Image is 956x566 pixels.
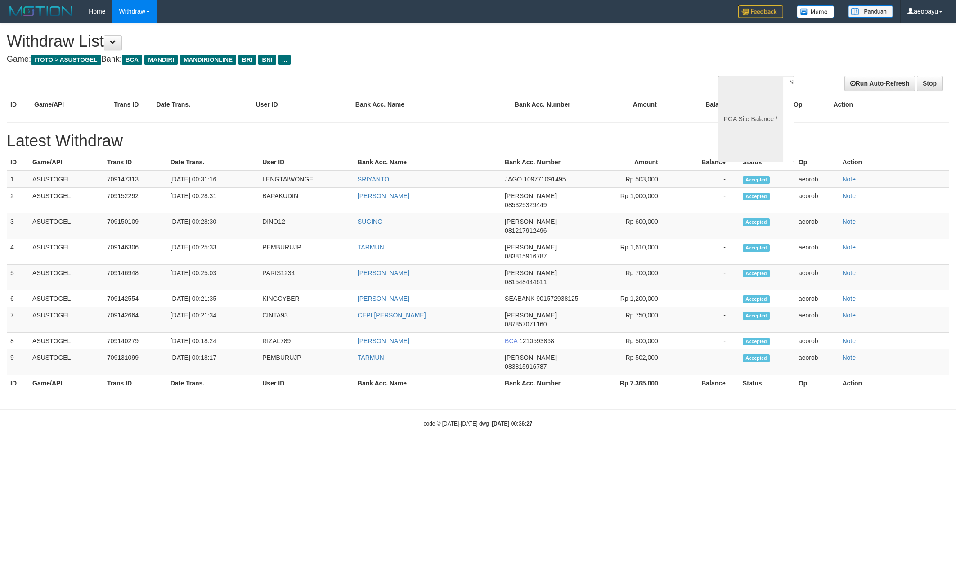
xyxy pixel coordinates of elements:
[180,55,236,65] span: MANDIRIONLINE
[839,154,949,171] th: Action
[103,188,167,213] td: 709152292
[505,321,547,328] span: 087857071160
[511,96,591,113] th: Bank Acc. Number
[505,363,547,370] span: 083815916787
[501,154,598,171] th: Bank Acc. Number
[790,96,830,113] th: Op
[29,154,103,171] th: Game/API
[672,375,739,392] th: Balance
[842,244,856,251] a: Note
[842,192,856,199] a: Note
[739,154,795,171] th: Status
[103,375,167,392] th: Trans ID
[7,132,949,150] h1: Latest Withdraw
[743,218,770,226] span: Accepted
[259,188,354,213] td: BAPAKUDIN
[519,337,554,344] span: 1210593868
[743,354,770,362] span: Accepted
[743,244,770,252] span: Accepted
[795,171,839,188] td: aeorob
[524,176,566,183] span: 109771091495
[122,55,142,65] span: BCA
[167,375,259,392] th: Date Trans.
[795,213,839,239] td: aeorob
[672,171,739,188] td: -
[238,55,256,65] span: BRI
[842,176,856,183] a: Note
[795,307,839,333] td: aeorob
[167,349,259,375] td: [DATE] 00:18:17
[739,375,795,392] th: Status
[29,290,103,307] td: ASUSTOGEL
[505,192,557,199] span: [PERSON_NAME]
[505,253,547,260] span: 083815916787
[354,154,501,171] th: Bank Acc. Name
[672,239,739,265] td: -
[842,354,856,361] a: Note
[358,176,389,183] a: SRIYANTO
[103,349,167,375] td: 709131099
[672,333,739,349] td: -
[167,307,259,333] td: [DATE] 00:21:34
[598,290,672,307] td: Rp 1,200,000
[7,265,29,290] td: 5
[259,213,354,239] td: DINO12
[144,55,178,65] span: MANDIRI
[167,265,259,290] td: [DATE] 00:25:03
[7,375,29,392] th: ID
[110,96,153,113] th: Trans ID
[259,333,354,349] td: RIZAL789
[259,307,354,333] td: CINTA93
[743,295,770,303] span: Accepted
[103,154,167,171] th: Trans ID
[29,171,103,188] td: ASUSTOGEL
[743,312,770,320] span: Accepted
[844,76,915,91] a: Run Auto-Refresh
[7,213,29,239] td: 3
[598,349,672,375] td: Rp 502,000
[103,333,167,349] td: 709140279
[358,354,384,361] a: TARMUN
[505,218,557,225] span: [PERSON_NAME]
[7,349,29,375] td: 9
[505,278,547,285] span: 081548444611
[7,32,628,50] h1: Withdraw List
[29,213,103,239] td: ASUSTOGEL
[7,239,29,265] td: 4
[258,55,276,65] span: BNI
[167,171,259,188] td: [DATE] 00:31:16
[103,307,167,333] td: 709142664
[103,265,167,290] td: 709146948
[842,269,856,276] a: Note
[670,96,743,113] th: Balance
[103,239,167,265] td: 709146306
[358,192,409,199] a: [PERSON_NAME]
[795,333,839,349] td: aeorob
[839,375,949,392] th: Action
[672,154,739,171] th: Balance
[743,270,770,277] span: Accepted
[259,171,354,188] td: LENGTAIWONGE
[358,312,426,319] a: CEPI [PERSON_NAME]
[259,265,354,290] td: PARIS1234
[598,375,672,392] th: Rp 7.365.000
[167,239,259,265] td: [DATE] 00:25:33
[598,188,672,213] td: Rp 1,000,000
[842,218,856,225] a: Note
[848,5,893,18] img: panduan.png
[795,265,839,290] td: aeorob
[795,349,839,375] td: aeorob
[29,265,103,290] td: ASUSTOGEL
[358,244,384,251] a: TARMUN
[672,307,739,333] td: -
[598,171,672,188] td: Rp 503,000
[7,96,31,113] th: ID
[7,188,29,213] td: 2
[795,154,839,171] th: Op
[29,375,103,392] th: Game/API
[167,154,259,171] th: Date Trans.
[153,96,252,113] th: Date Trans.
[842,295,856,302] a: Note
[7,5,75,18] img: MOTION_logo.png
[505,269,557,276] span: [PERSON_NAME]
